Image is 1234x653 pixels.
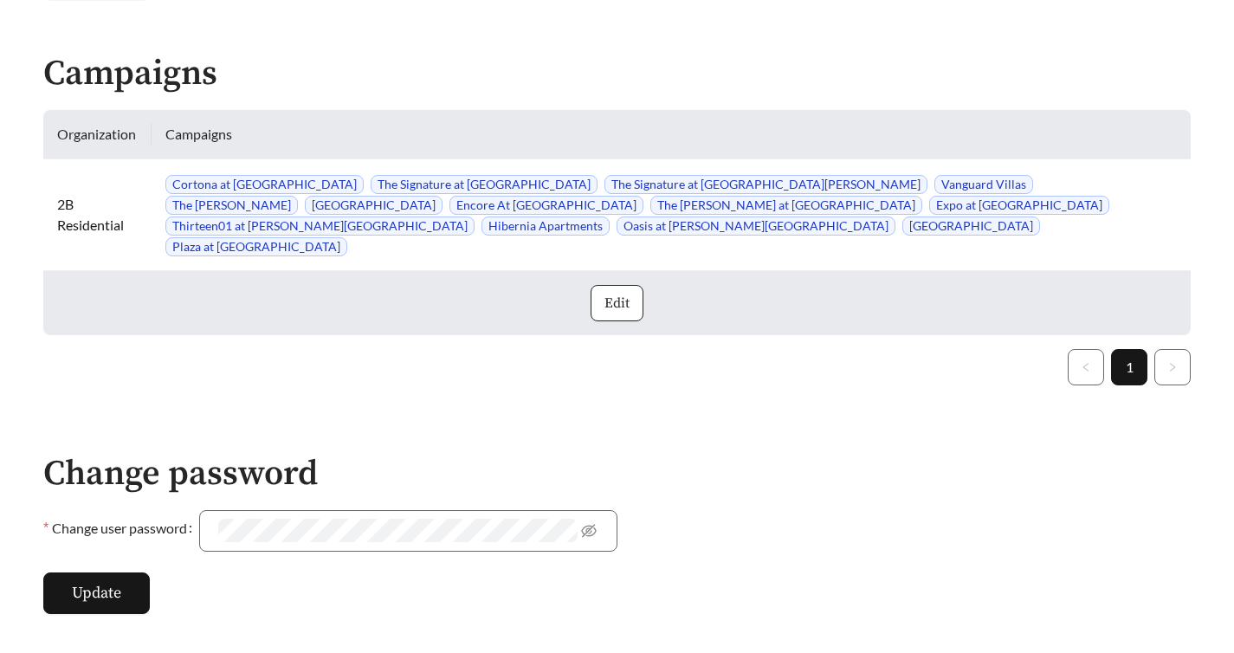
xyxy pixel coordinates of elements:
span: Thirteen01 at [PERSON_NAME][GEOGRAPHIC_DATA] [165,217,475,236]
span: eye-invisible [581,523,597,539]
span: Oasis at [PERSON_NAME][GEOGRAPHIC_DATA] [617,217,895,236]
span: Hibernia Apartments [481,217,610,236]
span: Cortona at [GEOGRAPHIC_DATA] [165,175,364,194]
h2: Change password [43,455,617,493]
th: Organization [43,110,152,159]
span: The Signature at [GEOGRAPHIC_DATA][PERSON_NAME] [604,175,927,194]
a: 1 [1112,350,1147,385]
button: Edit [591,285,643,321]
label: Change user password [43,510,199,546]
span: right [1167,362,1178,372]
span: Vanguard Villas [934,175,1033,194]
span: left [1081,362,1091,372]
button: left [1068,349,1104,385]
span: Plaza at [GEOGRAPHIC_DATA] [165,237,347,256]
td: 2B Residential [43,159,152,271]
span: The [PERSON_NAME] at [GEOGRAPHIC_DATA] [650,196,922,215]
h2: Campaigns [43,55,1191,93]
span: The [PERSON_NAME] [165,196,298,215]
span: Encore At [GEOGRAPHIC_DATA] [449,196,643,215]
input: Change user password [218,519,578,542]
span: [GEOGRAPHIC_DATA] [305,196,443,215]
span: Expo at [GEOGRAPHIC_DATA] [929,196,1109,215]
th: Campaigns [152,110,1191,159]
span: Update [72,581,121,605]
span: The Signature at [GEOGRAPHIC_DATA] [371,175,598,194]
li: 1 [1111,349,1147,385]
button: right [1154,349,1191,385]
span: [GEOGRAPHIC_DATA] [902,217,1040,236]
li: Next Page [1154,349,1191,385]
span: Edit [604,293,630,314]
li: Previous Page [1068,349,1104,385]
button: Update [43,572,150,614]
